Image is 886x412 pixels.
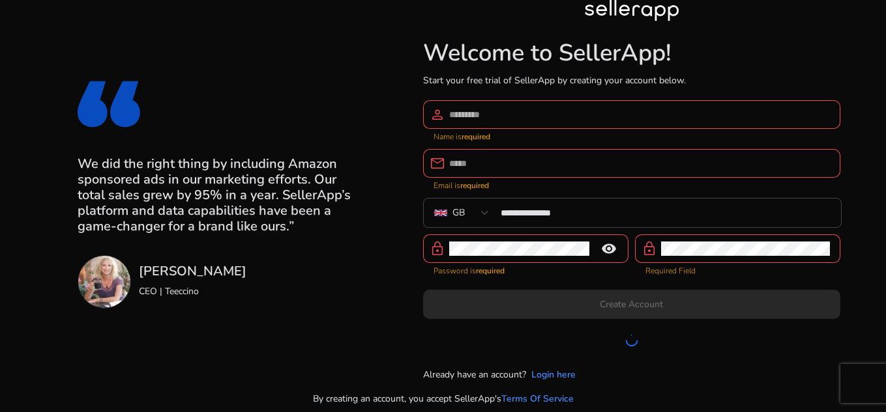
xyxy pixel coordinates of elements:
[21,21,31,31] img: logo_orange.svg
[37,21,64,31] div: v 4.0.25
[50,77,117,85] div: Domain Overview
[501,392,574,405] a: Terms Of Service
[423,74,840,87] p: Start your free trial of SellerApp by creating your account below.
[593,241,625,256] mat-icon: remove_red_eye
[434,263,618,277] mat-error: Password is
[645,263,830,277] mat-error: Required Field
[130,76,140,86] img: tab_keywords_by_traffic_grey.svg
[34,34,143,44] div: Domain: [DOMAIN_NAME]
[462,131,490,142] strong: required
[139,264,246,279] h3: [PERSON_NAME]
[430,241,445,256] span: lock
[531,368,576,381] a: Login here
[452,206,465,220] div: GB
[21,34,31,44] img: website_grey.svg
[430,107,445,122] span: person
[434,178,830,191] mat-error: Email is
[144,77,220,85] div: Keywords by Traffic
[423,39,840,67] h1: Welcome to SellerApp!
[434,129,830,143] mat-error: Name is
[476,266,505,276] strong: required
[78,156,356,234] h3: We did the right thing by including Amazon sponsored ads in our marketing efforts. Our total sale...
[139,284,246,298] p: CEO | Teeccino
[423,368,526,381] p: Already have an account?
[35,76,46,86] img: tab_domain_overview_orange.svg
[430,156,445,171] span: email
[642,241,657,256] span: lock
[460,180,489,191] strong: required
